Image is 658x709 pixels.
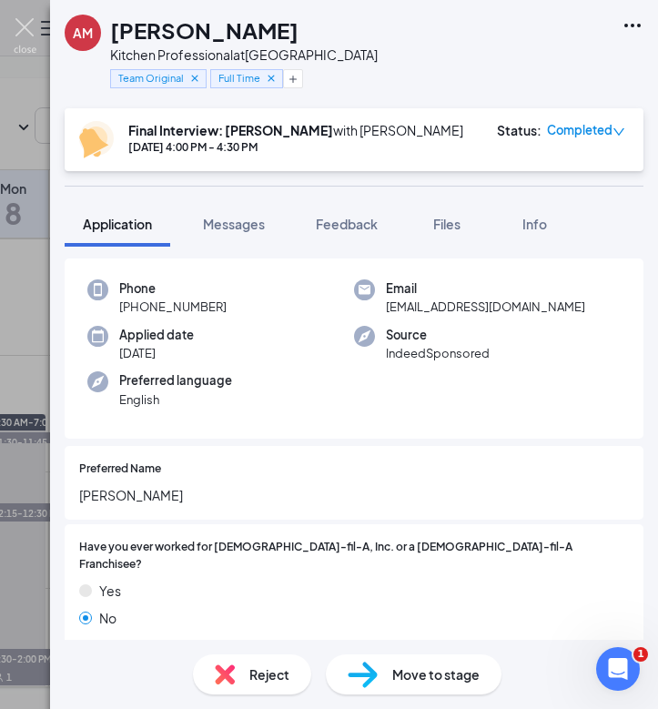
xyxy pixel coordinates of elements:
[265,72,278,85] svg: Cross
[79,485,629,505] span: [PERSON_NAME]
[497,121,542,139] div: Status :
[119,326,194,344] span: Applied date
[596,647,640,691] iframe: Intercom live chat
[392,664,480,684] span: Move to stage
[119,344,194,362] span: [DATE]
[522,216,547,232] span: Info
[110,46,378,64] div: Kitchen Professional at [GEOGRAPHIC_DATA]
[119,390,232,409] span: English
[119,298,227,316] span: [PHONE_NUMBER]
[612,126,625,138] span: down
[386,326,490,344] span: Source
[218,70,260,86] span: Full Time
[73,24,93,42] div: AM
[288,74,299,85] svg: Plus
[128,139,463,155] div: [DATE] 4:00 PM - 4:30 PM
[79,461,161,478] span: Preferred Name
[110,15,299,46] h1: [PERSON_NAME]
[99,581,121,601] span: Yes
[386,298,585,316] span: [EMAIL_ADDRESS][DOMAIN_NAME]
[128,122,333,138] b: Final Interview: [PERSON_NAME]
[386,344,490,362] span: IndeedSponsored
[386,279,585,298] span: Email
[118,70,184,86] span: Team Original
[283,69,303,88] button: Plus
[119,279,227,298] span: Phone
[316,216,378,232] span: Feedback
[119,371,232,390] span: Preferred language
[622,15,643,36] svg: Ellipses
[633,647,648,662] span: 1
[203,216,265,232] span: Messages
[188,72,201,85] svg: Cross
[249,664,289,684] span: Reject
[547,121,612,139] span: Completed
[128,121,463,139] div: with [PERSON_NAME]
[83,216,152,232] span: Application
[99,608,116,628] span: No
[79,539,629,573] span: Have you ever worked for [DEMOGRAPHIC_DATA]-fil-A, Inc. or a [DEMOGRAPHIC_DATA]-fil-A Franchisee?
[433,216,461,232] span: Files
